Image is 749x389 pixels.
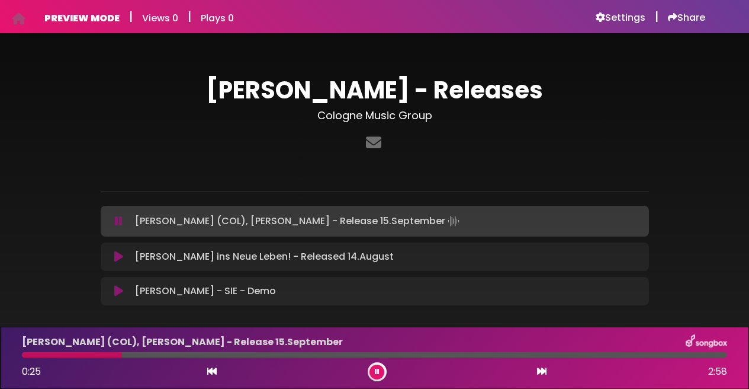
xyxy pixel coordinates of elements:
[44,12,120,24] h6: PREVIEW MODE
[101,109,649,122] h3: Cologne Music Group
[655,9,658,24] h5: |
[129,9,133,24] h5: |
[668,12,705,24] a: Share
[135,250,394,264] p: [PERSON_NAME] ins Neue Leben! - Released 14.August
[142,12,178,24] h6: Views 0
[101,76,649,104] h1: [PERSON_NAME] - Releases
[686,334,727,350] img: songbox-logo-white.png
[22,335,343,349] p: [PERSON_NAME] (COL), [PERSON_NAME] - Release 15.September
[188,9,191,24] h5: |
[445,213,462,229] img: waveform4.gif
[135,284,276,298] p: [PERSON_NAME] - SIE - Demo
[201,12,234,24] h6: Plays 0
[596,12,645,24] a: Settings
[135,213,462,229] p: [PERSON_NAME] (COL), [PERSON_NAME] - Release 15.September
